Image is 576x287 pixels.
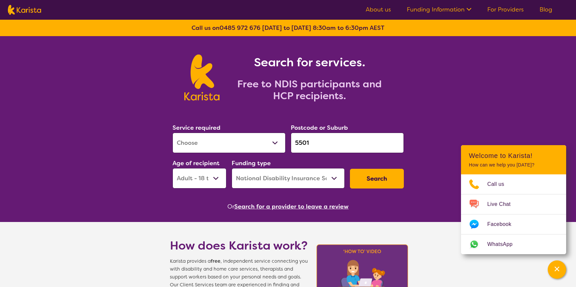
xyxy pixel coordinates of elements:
h1: How does Karista work? [170,238,308,254]
span: WhatsApp [487,239,520,249]
ul: Choose channel [461,174,566,254]
div: Channel Menu [461,145,566,254]
b: free [211,258,220,264]
span: Live Chat [487,199,518,209]
label: Postcode or Suburb [291,124,348,132]
p: How can we help you [DATE]? [469,162,558,168]
label: Funding type [232,159,271,167]
h2: Free to NDIS participants and HCP recipients. [227,78,392,102]
a: For Providers [487,6,524,13]
label: Service required [173,124,220,132]
button: Search for a provider to leave a review [234,202,349,211]
a: Web link opens in a new tab. [461,234,566,254]
button: Channel Menu [548,260,566,279]
a: About us [366,6,391,13]
label: Age of recipient [173,159,219,167]
h2: Welcome to Karista! [469,152,558,160]
input: Type [291,133,404,153]
span: Or [227,202,234,211]
a: Blog [540,6,552,13]
b: Call us on [DATE] to [DATE] 8:30am to 6:30pm AEST [192,24,384,32]
img: Karista logo [8,5,41,15]
a: 0485 972 676 [219,24,261,32]
button: Search [350,169,404,188]
h1: Search for services. [227,55,392,70]
img: Karista logo [184,55,219,100]
span: Facebook [487,219,519,229]
a: Funding Information [407,6,472,13]
span: Call us [487,179,512,189]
